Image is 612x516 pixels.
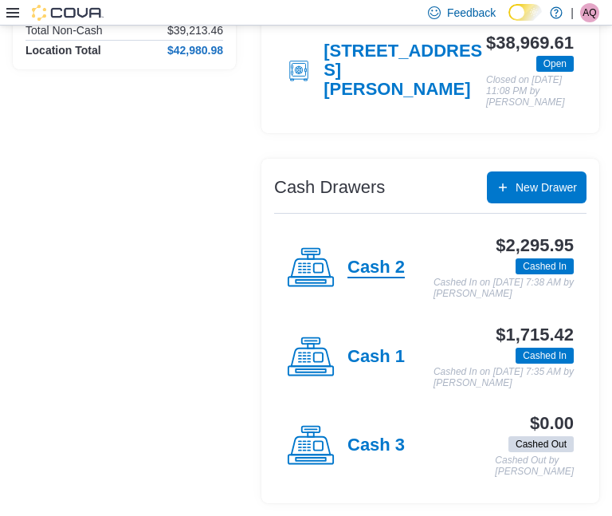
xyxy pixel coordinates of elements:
[487,171,586,203] button: New Drawer
[486,75,574,108] p: Closed on [DATE] 11:08 PM by [PERSON_NAME]
[347,347,405,368] h4: Cash 1
[536,56,574,72] span: Open
[516,437,567,451] span: Cashed Out
[433,278,574,299] p: Cashed In on [DATE] 7:38 AM by [PERSON_NAME]
[32,5,104,21] img: Cova
[516,179,577,195] span: New Drawer
[571,3,574,22] p: |
[530,414,574,433] h3: $0.00
[496,236,574,255] h3: $2,295.95
[447,5,496,21] span: Feedback
[496,325,574,345] h3: $1,715.42
[486,33,574,53] h3: $38,969.61
[516,258,574,274] span: Cashed In
[274,178,385,197] h3: Cash Drawers
[25,24,103,37] h6: Total Non-Cash
[583,3,596,22] span: AQ
[324,41,486,100] h4: [STREET_ADDRESS][PERSON_NAME]
[495,455,574,477] p: Cashed Out by [PERSON_NAME]
[433,367,574,388] p: Cashed In on [DATE] 7:35 AM by [PERSON_NAME]
[516,348,574,364] span: Cashed In
[167,24,223,37] p: $39,213.46
[523,349,567,363] span: Cashed In
[523,259,567,274] span: Cashed In
[347,435,405,456] h4: Cash 3
[167,44,223,57] h4: $42,980.98
[347,258,405,278] h4: Cash 2
[25,44,101,57] h4: Location Total
[580,3,599,22] div: Aleha Qureshi
[508,436,574,452] span: Cashed Out
[508,4,542,21] input: Dark Mode
[543,57,567,71] span: Open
